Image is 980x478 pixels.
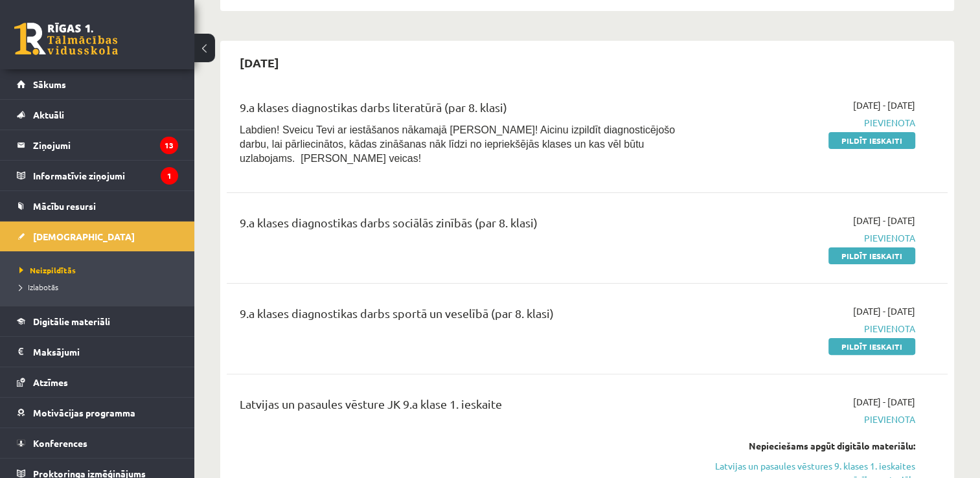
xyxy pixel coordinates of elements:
[33,200,96,212] span: Mācību resursi
[853,214,915,227] span: [DATE] - [DATE]
[161,167,178,185] i: 1
[33,315,110,327] span: Digitālie materiāli
[33,130,178,160] legend: Ziņojumi
[828,132,915,149] a: Pildīt ieskaiti
[33,231,135,242] span: [DEMOGRAPHIC_DATA]
[240,214,683,238] div: 9.a klases diagnostikas darbs sociālās zinībās (par 8. klasi)
[828,338,915,355] a: Pildīt ieskaiti
[17,130,178,160] a: Ziņojumi13
[240,98,683,122] div: 9.a klases diagnostikas darbs literatūrā (par 8. klasi)
[853,304,915,318] span: [DATE] - [DATE]
[17,398,178,427] a: Motivācijas programma
[17,161,178,190] a: Informatīvie ziņojumi1
[17,69,178,99] a: Sākums
[703,413,915,426] span: Pievienota
[240,124,675,164] span: Labdien! Sveicu Tevi ar iestāšanos nākamajā [PERSON_NAME]! Aicinu izpildīt diagnosticējošo darbu,...
[33,78,66,90] span: Sākums
[14,23,118,55] a: Rīgas 1. Tālmācības vidusskola
[828,247,915,264] a: Pildīt ieskaiti
[17,222,178,251] a: [DEMOGRAPHIC_DATA]
[853,395,915,409] span: [DATE] - [DATE]
[703,231,915,245] span: Pievienota
[19,281,181,293] a: Izlabotās
[33,437,87,449] span: Konferences
[853,98,915,112] span: [DATE] - [DATE]
[703,322,915,336] span: Pievienota
[33,407,135,418] span: Motivācijas programma
[240,395,683,419] div: Latvijas un pasaules vēsture JK 9.a klase 1. ieskaite
[240,304,683,328] div: 9.a klases diagnostikas darbs sportā un veselībā (par 8. klasi)
[17,367,178,397] a: Atzīmes
[33,337,178,367] legend: Maksājumi
[33,376,68,388] span: Atzīmes
[33,109,64,120] span: Aktuāli
[19,264,181,276] a: Neizpildītās
[19,282,58,292] span: Izlabotās
[227,47,292,78] h2: [DATE]
[33,161,178,190] legend: Informatīvie ziņojumi
[17,306,178,336] a: Digitālie materiāli
[17,100,178,130] a: Aktuāli
[703,439,915,453] div: Nepieciešams apgūt digitālo materiālu:
[19,265,76,275] span: Neizpildītās
[17,337,178,367] a: Maksājumi
[703,116,915,130] span: Pievienota
[17,191,178,221] a: Mācību resursi
[17,428,178,458] a: Konferences
[160,137,178,154] i: 13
